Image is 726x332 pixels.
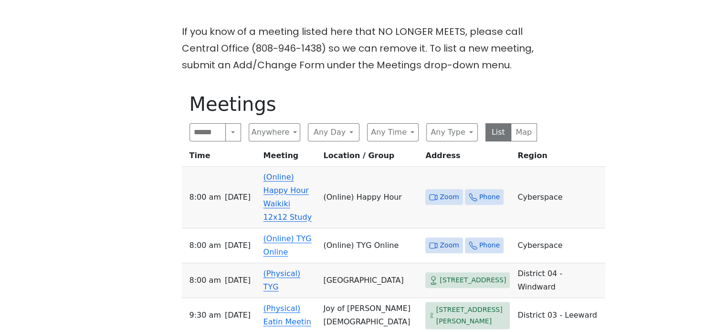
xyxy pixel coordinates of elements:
button: Search [225,123,241,141]
th: Time [182,149,260,167]
button: Any Time [367,123,419,141]
span: Phone [479,191,500,203]
button: Any Day [308,123,359,141]
button: Map [511,123,537,141]
span: [DATE] [225,274,251,287]
button: Anywhere [249,123,300,141]
input: Search [189,123,226,141]
span: Zoom [440,191,459,203]
span: [STREET_ADDRESS][PERSON_NAME] [436,304,506,327]
span: [STREET_ADDRESS] [440,274,506,286]
td: (Online) TYG Online [319,228,421,263]
th: Location / Group [319,149,421,167]
span: [DATE] [225,309,251,322]
td: District 04 - Windward [514,263,605,298]
button: Any Type [426,123,478,141]
td: Cyberspace [514,228,605,263]
span: 9:30 AM [189,309,221,322]
span: [DATE] [225,239,251,252]
th: Address [421,149,514,167]
span: [DATE] [225,191,251,204]
th: Region [514,149,605,167]
td: (Online) Happy Hour [319,167,421,228]
a: (Physical) TYG [263,269,301,291]
td: [GEOGRAPHIC_DATA] [319,263,421,298]
td: Cyberspace [514,167,605,228]
span: Phone [479,239,500,251]
th: Meeting [260,149,320,167]
a: (Online) TYG Online [263,234,312,257]
span: 8:00 AM [189,191,221,204]
button: List [485,123,512,141]
span: 8:00 AM [189,239,221,252]
h1: Meetings [189,93,537,116]
p: If you know of a meeting listed here that NO LONGER MEETS, please call Central Office (808-946-14... [182,23,545,74]
span: 8:00 AM [189,274,221,287]
a: (Physical) Eatin Meetin [263,304,311,326]
span: Zoom [440,239,459,251]
a: (Online) Happy Hour Waikiki 12x12 Study [263,172,312,222]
